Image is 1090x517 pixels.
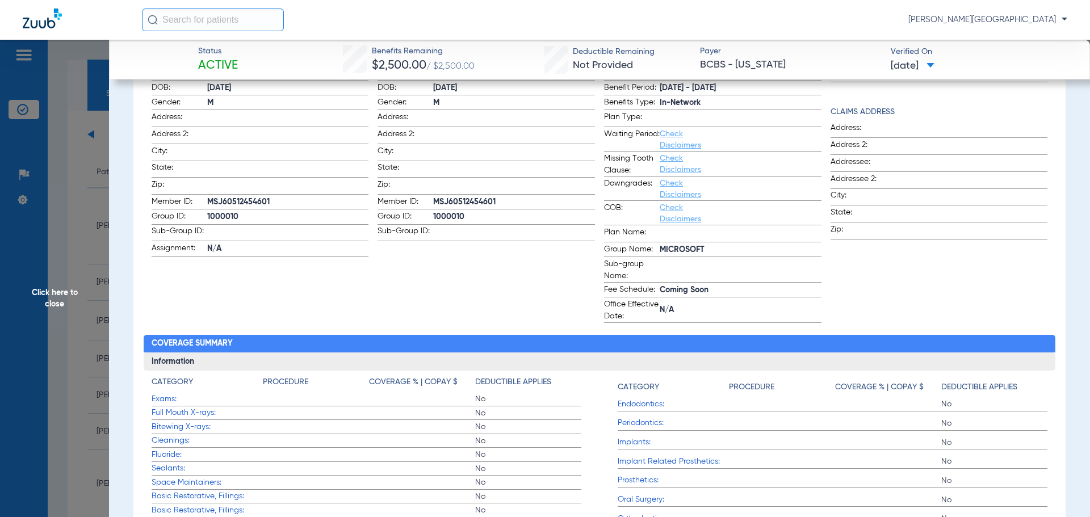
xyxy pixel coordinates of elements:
[604,243,660,257] span: Group Name:
[372,60,426,72] span: $2,500.00
[378,111,433,127] span: Address:
[604,153,660,176] span: Missing Tooth Clause:
[475,376,581,392] app-breakdown-title: Deductible Applies
[207,82,369,94] span: [DATE]
[426,62,475,71] span: / $2,500.00
[660,304,821,316] span: N/A
[433,211,595,223] span: 1000010
[700,58,881,72] span: BCBS - [US_STATE]
[573,60,633,70] span: Not Provided
[207,211,369,223] span: 1000010
[475,491,581,502] span: No
[604,96,660,110] span: Benefits Type:
[152,463,263,474] span: Sealants:
[908,14,1067,26] span: [PERSON_NAME][GEOGRAPHIC_DATA]
[660,204,701,223] a: Check Disclaimers
[604,82,660,95] span: Benefit Period:
[831,156,886,171] span: Addressee:
[152,505,263,516] span: Basic Restorative, Fillings:
[618,381,659,393] h4: Category
[433,82,595,94] span: [DATE]
[660,97,821,109] span: In-Network
[144,335,1056,353] h2: Coverage Summary
[152,211,207,224] span: Group ID:
[378,179,433,194] span: Zip:
[152,376,193,388] h4: Category
[604,284,660,297] span: Fee Schedule:
[475,449,581,460] span: No
[142,9,284,31] input: Search for patients
[941,437,1047,448] span: No
[604,178,660,200] span: Downgrades:
[660,82,821,94] span: [DATE] - [DATE]
[475,421,581,432] span: No
[433,97,595,109] span: M
[475,376,551,388] h4: Deductible Applies
[941,418,1047,429] span: No
[372,45,475,57] span: Benefits Remaining
[618,398,729,410] span: Endodontics:
[475,477,581,488] span: No
[148,15,158,25] img: Search Icon
[144,352,1056,371] h3: Information
[604,226,660,242] span: Plan Name:
[152,111,207,127] span: Address:
[198,58,238,74] span: Active
[475,463,581,474] span: No
[263,376,308,388] h4: Procedure
[23,9,62,28] img: Zuub Logo
[618,494,729,506] span: Oral Surgery:
[378,82,433,95] span: DOB:
[152,490,263,502] span: Basic Restorative, Fillings:
[660,130,701,149] a: Check Disclaimers
[941,494,1047,506] span: No
[604,202,660,225] span: COB:
[475,435,581,447] span: No
[660,179,701,199] a: Check Disclaimers
[433,196,595,208] span: MSJ60512454601
[831,122,886,137] span: Address:
[660,154,701,174] a: Check Disclaimers
[831,190,886,205] span: City:
[152,96,207,110] span: Gender:
[604,299,660,322] span: Office Effective Date:
[207,243,369,255] span: N/A
[941,398,1047,410] span: No
[207,97,369,109] span: M
[475,407,581,419] span: No
[152,393,263,405] span: Exams:
[604,258,660,282] span: Sub-group Name:
[618,376,729,397] app-breakdown-title: Category
[660,284,821,296] span: Coming Soon
[618,417,729,429] span: Periodontics:
[378,96,433,110] span: Gender:
[891,46,1072,58] span: Verified On
[1033,463,1090,517] iframe: Chat Widget
[378,145,433,161] span: City:
[831,224,886,239] span: Zip:
[660,244,821,256] span: MICROSOFT
[831,207,886,222] span: State:
[152,82,207,95] span: DOB:
[152,145,207,161] span: City:
[729,376,835,397] app-breakdown-title: Procedure
[604,111,660,127] span: Plan Type:
[941,475,1047,486] span: No
[831,139,886,154] span: Address 2:
[152,449,263,461] span: Fluoride:
[152,407,263,419] span: Full Mouth X-rays:
[207,196,369,208] span: MSJ60512454601
[152,225,207,241] span: Sub-Group ID:
[152,435,263,447] span: Cleanings:
[378,225,433,241] span: Sub-Group ID:
[618,456,729,468] span: Implant Related Prosthetics:
[831,106,1048,118] h4: Claims Address
[573,46,655,58] span: Deductible Remaining
[152,179,207,194] span: Zip:
[941,376,1047,397] app-breakdown-title: Deductible Applies
[835,376,941,397] app-breakdown-title: Coverage % | Copay $
[152,421,263,433] span: Bitewing X-rays:
[378,211,433,224] span: Group ID:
